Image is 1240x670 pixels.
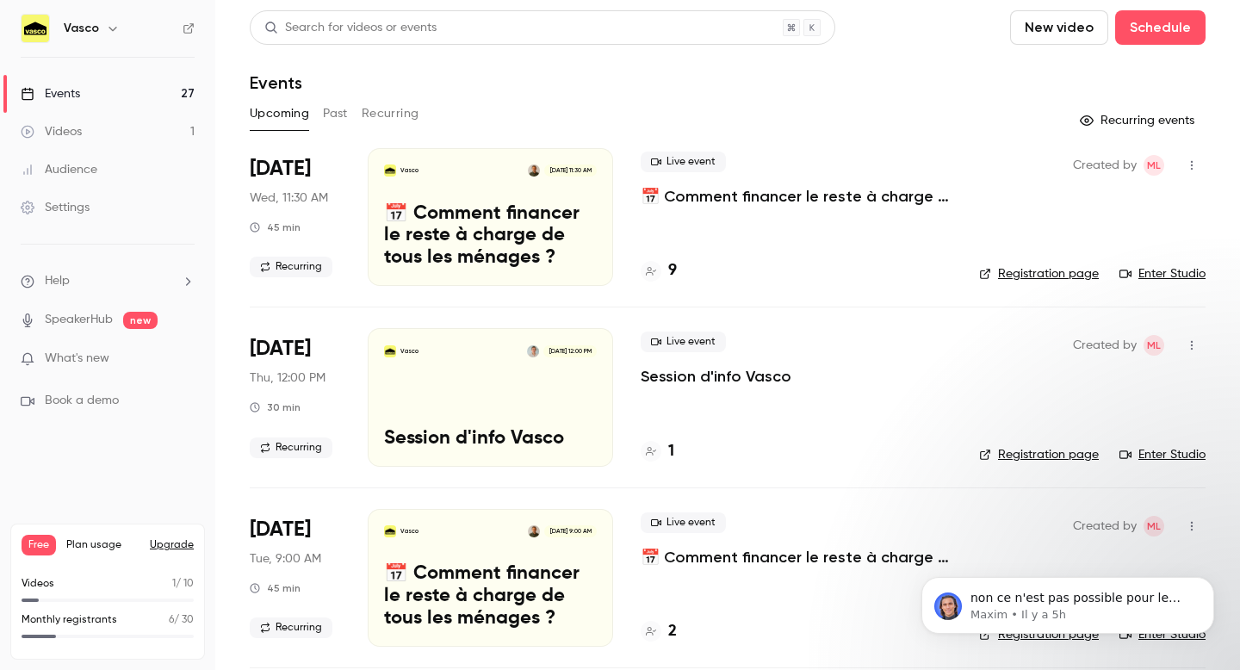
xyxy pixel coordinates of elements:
[250,148,340,286] div: Oct 8 Wed, 11:30 AM (Europe/Paris)
[1147,155,1161,176] span: ML
[250,189,328,207] span: Wed, 11:30 AM
[544,164,596,177] span: [DATE] 11:30 AM
[22,612,117,628] p: Monthly registrants
[21,123,82,140] div: Videos
[21,199,90,216] div: Settings
[250,617,332,638] span: Recurring
[896,541,1240,661] iframe: Intercom notifications message
[250,335,311,363] span: [DATE]
[528,525,540,537] img: Sébastien Prot
[979,265,1099,282] a: Registration page
[400,347,418,356] p: Vasco
[979,446,1099,463] a: Registration page
[172,579,176,589] span: 1
[22,576,54,592] p: Videos
[1144,335,1164,356] span: Marin Lemay
[641,186,952,207] a: 📅 Comment financer le reste à charge de tous les ménages ?
[66,538,139,552] span: Plan usage
[250,72,302,93] h1: Events
[641,259,677,282] a: 9
[250,155,311,183] span: [DATE]
[323,100,348,127] button: Past
[250,100,309,127] button: Upcoming
[384,345,396,357] img: Session d'info Vasco
[641,366,791,387] a: Session d'info Vasco
[45,311,113,329] a: SpeakerHub
[543,345,596,357] span: [DATE] 12:00 PM
[384,164,396,177] img: 📅 Comment financer le reste à charge de tous les ménages ?
[250,328,340,466] div: Oct 9 Thu, 12:00 PM (Europe/Paris)
[250,369,325,387] span: Thu, 12:00 PM
[544,525,596,537] span: [DATE] 9:00 AM
[172,576,194,592] p: / 10
[169,612,194,628] p: / 30
[21,272,195,290] li: help-dropdown-opener
[384,525,396,537] img: 📅 Comment financer le reste à charge de tous les ménages ?
[45,350,109,368] span: What's new
[21,161,97,178] div: Audience
[64,20,99,37] h6: Vasco
[641,152,726,172] span: Live event
[384,428,597,450] p: Session d'info Vasco
[368,509,613,647] a: 📅 Comment financer le reste à charge de tous les ménages ?VascoSébastien Prot[DATE] 9:00 AM📅 Comm...
[641,512,726,533] span: Live event
[1144,155,1164,176] span: Marin Lemay
[528,164,540,177] img: Sébastien Prot
[384,203,597,270] p: 📅 Comment financer le reste à charge de tous les ménages ?
[1144,516,1164,537] span: Marin Lemay
[169,615,174,625] span: 6
[368,328,613,466] a: Session d'info VascoVascoMathieu Guerchoux[DATE] 12:00 PMSession d'info Vasco
[384,563,597,630] p: 📅 Comment financer le reste à charge de tous les ménages ?
[21,85,80,102] div: Events
[1073,155,1137,176] span: Created by
[1119,446,1206,463] a: Enter Studio
[250,509,340,647] div: Oct 14 Tue, 9:00 AM (Europe/Paris)
[668,620,677,643] h4: 2
[641,332,726,352] span: Live event
[250,437,332,458] span: Recurring
[250,550,321,568] span: Tue, 9:00 AM
[1072,107,1206,134] button: Recurring events
[123,312,158,329] span: new
[400,527,418,536] p: Vasco
[368,148,613,286] a: 📅 Comment financer le reste à charge de tous les ménages ?VascoSébastien Prot[DATE] 11:30 AM📅 Com...
[400,166,418,175] p: Vasco
[1119,265,1206,282] a: Enter Studio
[1147,335,1161,356] span: ML
[1010,10,1108,45] button: New video
[362,100,419,127] button: Recurring
[641,620,677,643] a: 2
[641,547,952,568] a: 📅 Comment financer le reste à charge de tous les ménages ?
[45,392,119,410] span: Book a demo
[250,516,311,543] span: [DATE]
[641,440,674,463] a: 1
[668,259,677,282] h4: 9
[150,538,194,552] button: Upgrade
[668,440,674,463] h4: 1
[22,15,49,42] img: Vasco
[250,581,301,595] div: 45 min
[45,272,70,290] span: Help
[1073,516,1137,537] span: Created by
[22,535,56,555] span: Free
[1073,335,1137,356] span: Created by
[1115,10,1206,45] button: Schedule
[250,257,332,277] span: Recurring
[250,400,301,414] div: 30 min
[527,345,539,357] img: Mathieu Guerchoux
[174,351,195,367] iframe: Noticeable Trigger
[1147,516,1161,537] span: ML
[264,19,437,37] div: Search for videos or events
[250,220,301,234] div: 45 min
